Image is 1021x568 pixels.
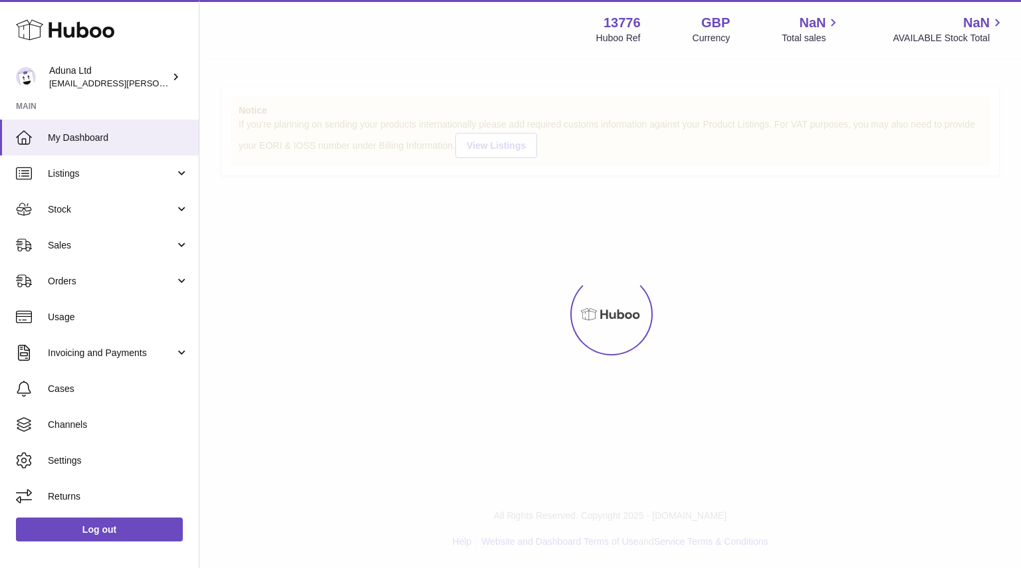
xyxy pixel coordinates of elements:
span: Usage [48,311,189,324]
strong: 13776 [604,14,641,32]
span: Cases [48,383,189,395]
span: NaN [963,14,990,32]
span: Total sales [782,32,841,45]
span: Stock [48,203,175,216]
span: Invoicing and Payments [48,347,175,359]
a: NaN AVAILABLE Stock Total [893,14,1005,45]
span: My Dashboard [48,132,189,144]
div: Aduna Ltd [49,64,169,90]
strong: GBP [701,14,730,32]
img: deborahe.kamara@aduna.com [16,67,36,87]
span: Channels [48,419,189,431]
div: Currency [693,32,731,45]
span: AVAILABLE Stock Total [893,32,1005,45]
span: Returns [48,490,189,503]
a: NaN Total sales [782,14,841,45]
span: [EMAIL_ADDRESS][PERSON_NAME][PERSON_NAME][DOMAIN_NAME] [49,78,338,88]
span: Settings [48,454,189,467]
span: NaN [799,14,826,32]
span: Orders [48,275,175,288]
a: Log out [16,518,183,541]
div: Huboo Ref [596,32,641,45]
span: Sales [48,239,175,252]
span: Listings [48,167,175,180]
